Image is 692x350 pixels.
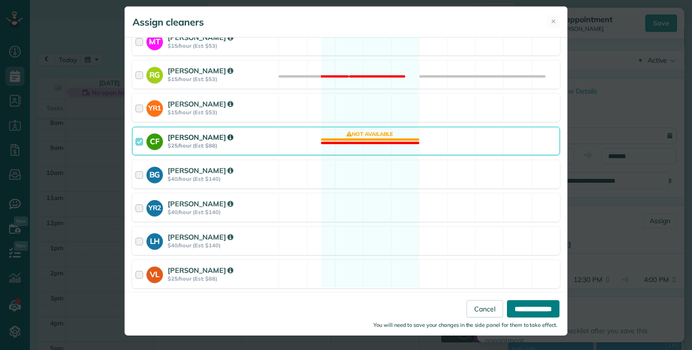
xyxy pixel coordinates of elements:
[168,232,233,242] strong: [PERSON_NAME]
[168,76,276,82] strong: $15/hour (Est: $53)
[168,142,276,149] strong: $25/hour (Est: $88)
[168,99,233,108] strong: [PERSON_NAME]
[168,275,276,282] strong: $25/hour (Est: $88)
[146,267,163,280] strong: VL
[146,134,163,147] strong: CF
[168,109,276,116] strong: $15/hour (Est: $53)
[146,34,163,47] strong: MT
[466,300,503,317] a: Cancel
[168,199,233,208] strong: [PERSON_NAME]
[168,166,233,175] strong: [PERSON_NAME]
[551,17,556,26] span: ✕
[133,15,204,29] h5: Assign cleaners
[168,242,276,249] strong: $40/hour (Est: $140)
[168,66,233,75] strong: [PERSON_NAME]
[146,233,163,247] strong: LH
[146,67,163,81] strong: RG
[168,175,276,182] strong: $40/hour (Est: $140)
[168,209,276,215] strong: $40/hour (Est: $140)
[168,133,233,142] strong: [PERSON_NAME]
[146,200,163,213] strong: YR2
[146,167,163,180] strong: BG
[168,42,276,49] strong: $15/hour (Est: $53)
[168,266,233,275] strong: [PERSON_NAME]
[373,321,558,328] small: You will need to save your changes in the side panel for them to take effect.
[146,100,163,113] strong: YR1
